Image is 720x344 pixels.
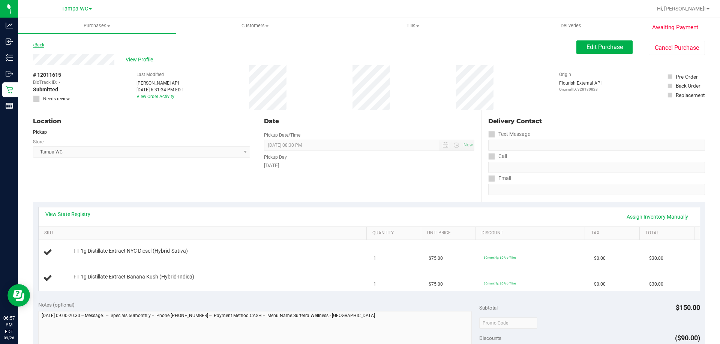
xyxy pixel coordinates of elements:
[373,255,376,262] span: 1
[44,230,363,236] a: SKU
[136,80,183,86] div: [PERSON_NAME] API
[334,18,492,34] a: Tills
[594,281,606,288] span: $0.00
[488,117,705,126] div: Delivery Contact
[576,40,633,54] button: Edit Purchase
[559,80,601,92] div: Flourish External API
[18,22,176,29] span: Purchases
[136,94,174,99] a: View Order Activity
[645,230,691,236] a: Total
[264,117,474,126] div: Date
[622,210,693,223] a: Assign Inventory Manually
[373,281,376,288] span: 1
[6,86,13,94] inline-svg: Retail
[479,317,537,329] input: Promo Code
[73,247,188,255] span: FT 1g Distillate Extract NYC Diesel (Hybrid-Sativa)
[675,334,700,342] span: ($90.00)
[3,335,15,341] p: 09/26
[6,38,13,45] inline-svg: Inbound
[488,151,507,162] label: Call
[488,140,705,151] input: Format: (999) 999-9999
[649,41,705,55] button: Cancel Purchase
[7,284,30,307] iframe: Resource center
[136,71,164,78] label: Last Modified
[176,22,333,29] span: Customers
[61,6,88,12] span: Tampa WC
[6,22,13,29] inline-svg: Analytics
[649,281,663,288] span: $30.00
[33,79,57,86] span: BioTrack ID:
[33,138,43,145] label: Store
[488,129,530,140] label: Text Message
[6,70,13,77] inline-svg: Outbound
[264,162,474,170] div: [DATE]
[427,230,473,236] a: Unit Price
[550,22,591,29] span: Deliveries
[33,42,44,48] a: Back
[481,230,582,236] a: Discount
[429,255,443,262] span: $75.00
[43,95,70,102] span: Needs review
[264,132,300,138] label: Pickup Date/Time
[3,315,15,335] p: 06:57 PM EDT
[429,281,443,288] span: $75.00
[591,230,637,236] a: Tax
[45,210,90,218] a: View State Registry
[676,91,705,99] div: Replacement
[334,22,491,29] span: Tills
[676,304,700,311] span: $150.00
[176,18,334,34] a: Customers
[33,130,47,135] strong: Pickup
[479,305,498,311] span: Subtotal
[38,302,75,308] span: Notes (optional)
[264,154,287,161] label: Pickup Day
[33,86,58,94] span: Submitted
[59,79,60,86] span: -
[657,6,706,12] span: Hi, [PERSON_NAME]!
[126,56,156,64] span: View Profile
[33,71,61,79] span: # 12011615
[676,82,700,89] div: Back Order
[492,18,650,34] a: Deliveries
[372,230,418,236] a: Quantity
[649,255,663,262] span: $30.00
[488,162,705,173] input: Format: (999) 999-9999
[484,256,516,259] span: 60monthly: 60% off line
[559,86,601,92] p: Original ID: 328180828
[136,86,183,93] div: [DATE] 6:31:34 PM EDT
[676,73,698,80] div: Pre-Order
[586,43,623,51] span: Edit Purchase
[594,255,606,262] span: $0.00
[6,102,13,110] inline-svg: Reports
[18,18,176,34] a: Purchases
[6,54,13,61] inline-svg: Inventory
[33,117,250,126] div: Location
[488,173,511,184] label: Email
[73,273,194,280] span: FT 1g Distillate Extract Banana Kush (Hybrid-Indica)
[484,281,516,285] span: 60monthly: 60% off line
[559,71,571,78] label: Origin
[652,23,698,32] span: Awaiting Payment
